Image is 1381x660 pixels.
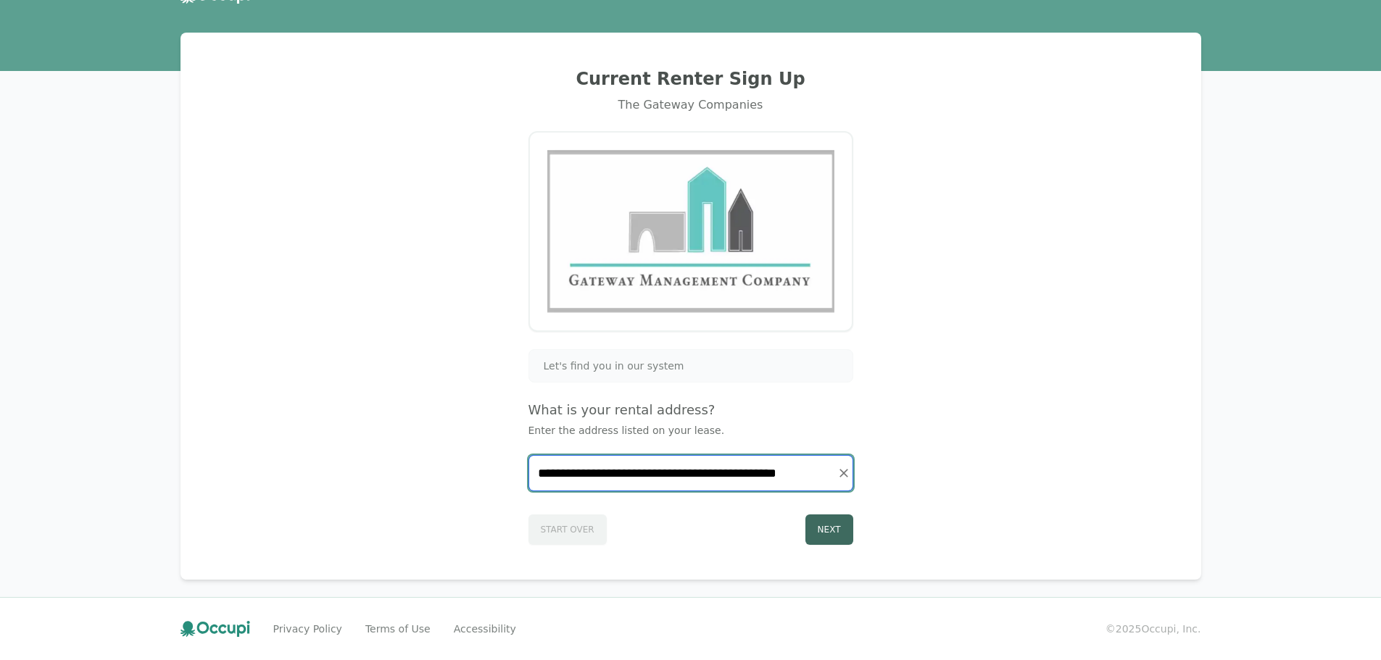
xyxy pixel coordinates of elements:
[528,400,853,420] h4: What is your rental address?
[454,622,516,636] a: Accessibility
[544,359,684,373] span: Let's find you in our system
[547,150,834,313] img: Gateway Management
[529,456,853,490] input: Start typing...
[834,463,854,483] button: Clear
[365,622,431,636] a: Terms of Use
[528,423,853,438] p: Enter the address listed on your lease.
[198,96,1184,114] div: The Gateway Companies
[805,514,853,545] button: Next
[1106,622,1201,636] small: © 2025 Occupi, Inc.
[273,622,342,636] a: Privacy Policy
[198,67,1184,91] h2: Current Renter Sign Up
